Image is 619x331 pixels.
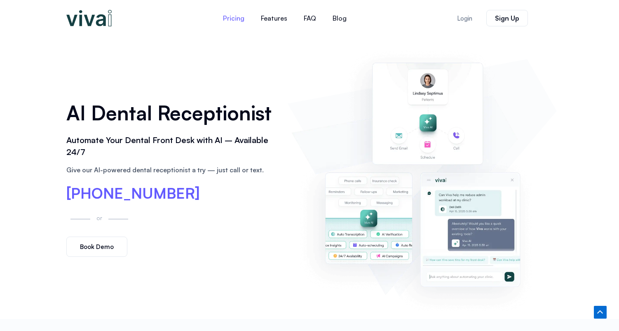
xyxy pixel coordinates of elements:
a: Book Demo [66,237,127,257]
nav: Menu [165,8,404,28]
a: Blog [324,8,355,28]
span: Login [457,15,472,21]
a: FAQ [295,8,324,28]
img: AI dental receptionist dashboard – virtual receptionist dental office [291,45,553,311]
a: Sign Up [486,10,528,26]
span: Book Demo [80,244,114,250]
a: Login [447,10,482,26]
h1: AI Dental Receptionist [66,99,279,127]
p: Give our AI-powered dental receptionist a try — just call or text. [66,165,279,175]
a: Pricing [215,8,253,28]
span: Sign Up [495,15,519,21]
p: or [94,213,104,223]
a: Features [253,8,295,28]
h2: Automate Your Dental Front Desk with AI – Available 24/7 [66,134,279,158]
a: [PHONE_NUMBER] [66,186,200,201]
